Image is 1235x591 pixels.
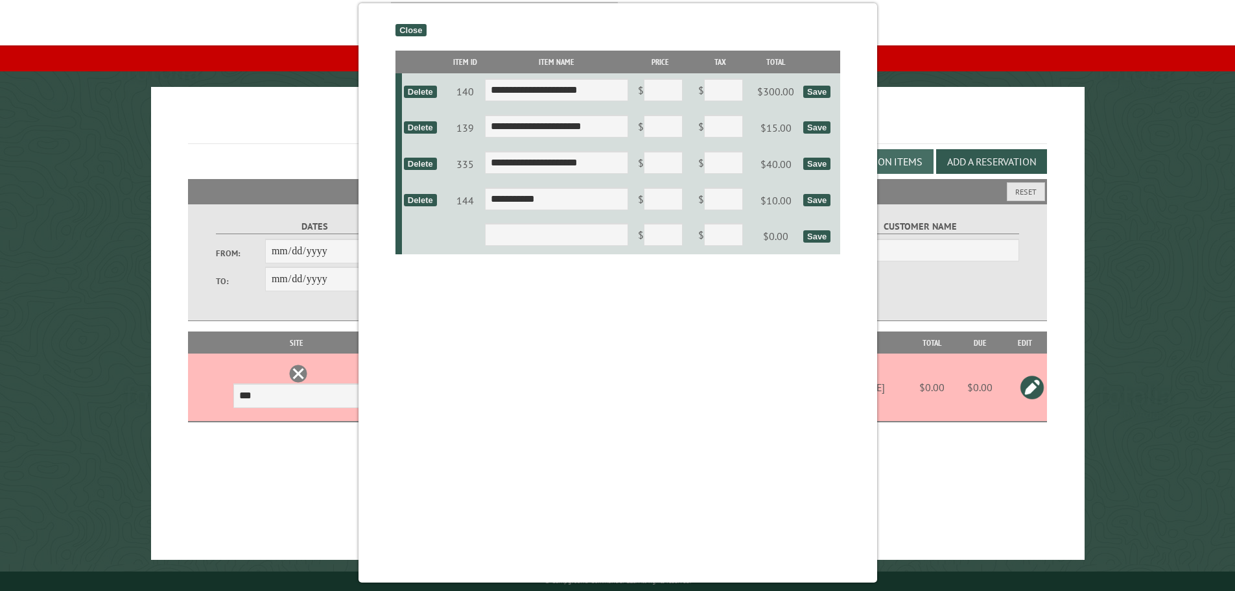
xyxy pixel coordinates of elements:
[750,218,801,254] td: $0.00
[1007,182,1045,201] button: Reset
[630,110,690,146] td: $
[188,179,1048,204] h2: Filters
[288,364,308,383] a: Delete this reservation
[906,354,958,422] td: $0.00
[447,110,483,146] td: 139
[750,51,801,73] th: Total
[690,182,750,219] td: $
[630,51,690,73] th: Price
[403,194,436,206] div: Delete
[447,146,483,182] td: 335
[958,332,1002,354] th: Due
[803,86,830,98] div: Save
[447,73,483,110] td: 140
[690,218,750,254] td: $
[403,121,436,134] div: Delete
[630,218,690,254] td: $
[750,146,801,182] td: $40.00
[216,247,265,259] label: From:
[958,354,1002,422] td: $0.00
[447,182,483,219] td: 144
[216,219,414,234] label: Dates
[750,182,801,219] td: $10.00
[403,158,436,170] div: Delete
[803,121,830,134] div: Save
[630,146,690,182] td: $
[803,230,830,243] div: Save
[403,86,436,98] div: Delete
[395,24,426,36] div: Close
[803,158,830,170] div: Save
[630,73,690,110] td: $
[750,73,801,110] td: $300.00
[690,73,750,110] td: $
[690,146,750,182] td: $
[545,577,691,585] small: © Campground Commander LLC. All rights reserved.
[690,51,750,73] th: Tax
[906,332,958,354] th: Total
[821,219,1019,234] label: Customer Name
[690,110,750,146] td: $
[216,275,265,287] label: To:
[188,108,1048,143] h1: Reservations
[447,51,483,73] th: Item ID
[630,182,690,219] td: $
[936,149,1047,174] button: Add a Reservation
[822,149,934,174] button: Edit Add-on Items
[803,194,830,206] div: Save
[1002,332,1048,354] th: Edit
[194,332,399,354] th: Site
[750,110,801,146] td: $15.00
[483,51,630,73] th: Item Name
